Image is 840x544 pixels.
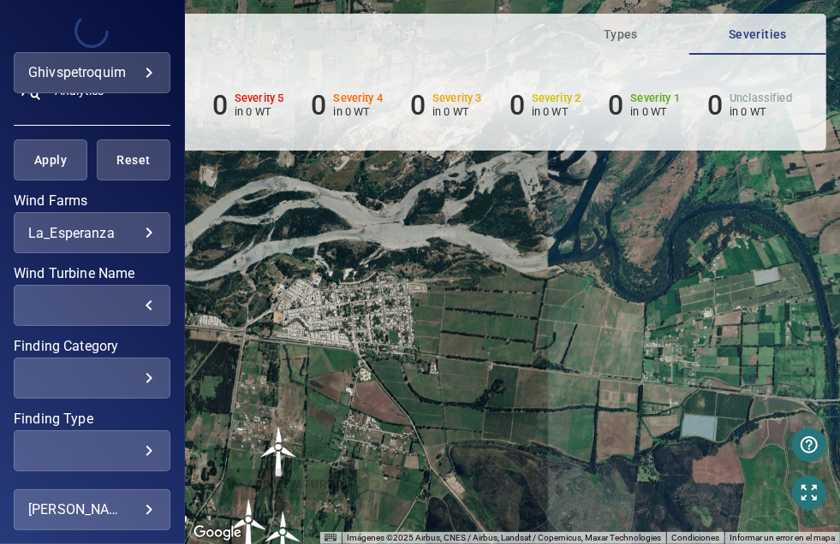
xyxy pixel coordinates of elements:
button: Reset [97,139,170,180]
label: Wind Turbine Name [14,267,170,281]
li: Severity 1 [608,89,680,121]
h6: Severity 2 [532,92,581,104]
div: Wind Turbine Name [14,285,170,326]
div: Finding Category [14,358,170,399]
div: Finding Type [14,430,170,471]
a: Condiciones [671,533,719,542]
a: Informar un error en el mapa [730,533,835,542]
h6: 0 [707,89,723,121]
h6: Unclassified [730,92,792,104]
label: Finding Category [14,340,170,353]
span: Imágenes ©2025 Airbus, CNES / Airbus, Landsat / Copernicus, Maxar Technologies [347,533,661,542]
h6: Severity 1 [631,92,681,104]
button: Combinaciones de teclas [325,532,337,544]
img: Google [189,522,246,544]
p: in 0 WT [432,105,482,118]
p: in 0 WT [235,105,284,118]
p: in 0 WT [334,105,384,118]
h6: 0 [410,89,426,121]
p: in 0 WT [532,105,581,118]
div: ghivspetroquim [28,59,156,86]
h6: 0 [311,89,326,121]
div: [PERSON_NAME] [28,496,156,523]
li: Severity 4 [311,89,383,121]
h6: 0 [608,89,623,121]
span: Severities [700,24,816,45]
span: Reset [118,150,149,171]
li: Severity 3 [410,89,482,121]
h6: 0 [212,89,228,121]
gmp-advanced-marker: WTG1 [253,426,305,477]
span: Apply [35,150,66,171]
h6: 0 [509,89,525,121]
img: windFarmIcon.svg [253,426,305,477]
p: in 0 WT [730,105,792,118]
h6: Severity 4 [334,92,384,104]
h6: Severity 5 [235,92,284,104]
p: in 0 WT [631,105,681,118]
a: Abrir esta área en Google Maps (se abre en una ventana nueva) [189,522,246,544]
h6: Severity 3 [432,92,482,104]
label: Wind Farms [14,194,170,208]
button: Apply [14,139,87,180]
div: Wind Farms [14,212,170,253]
label: Finding Type [14,412,170,426]
div: ghivspetroquim [14,52,170,93]
li: Severity 2 [509,89,581,121]
li: Severity 5 [212,89,284,121]
div: La_Esperanza [28,225,156,241]
span: Types [563,24,679,45]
